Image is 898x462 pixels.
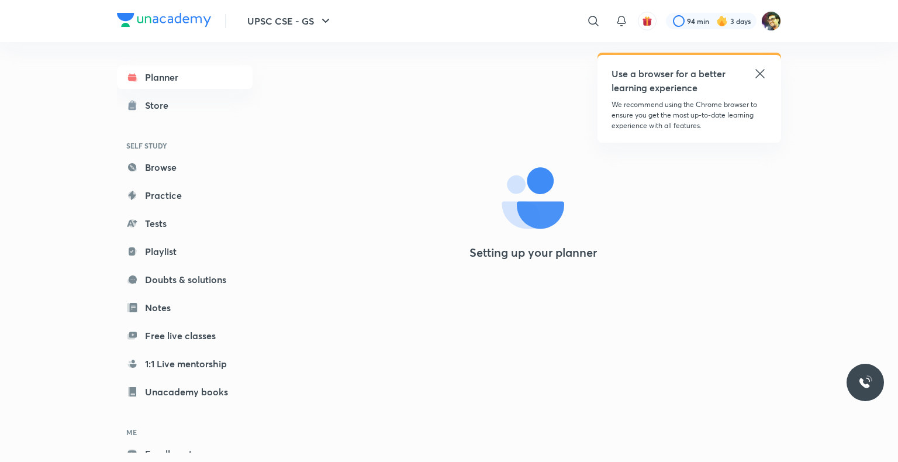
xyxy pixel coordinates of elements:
[117,65,253,89] a: Planner
[638,12,657,30] button: avatar
[117,380,253,404] a: Unacademy books
[117,136,253,156] h6: SELF STUDY
[117,184,253,207] a: Practice
[761,11,781,31] img: Mukesh Kumar Shahi
[612,67,728,95] h5: Use a browser for a better learning experience
[642,16,652,26] img: avatar
[117,296,253,319] a: Notes
[117,212,253,235] a: Tests
[858,375,872,389] img: ttu
[240,9,340,33] button: UPSC CSE - GS
[117,156,253,179] a: Browse
[117,324,253,347] a: Free live classes
[117,240,253,263] a: Playlist
[117,94,253,117] a: Store
[117,268,253,291] a: Doubts & solutions
[117,422,253,442] h6: ME
[117,352,253,375] a: 1:1 Live mentorship
[145,98,175,112] div: Store
[469,246,597,260] h4: Setting up your planner
[716,15,728,27] img: streak
[612,99,767,131] p: We recommend using the Chrome browser to ensure you get the most up-to-date learning experience w...
[117,13,211,27] img: Company Logo
[117,13,211,30] a: Company Logo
